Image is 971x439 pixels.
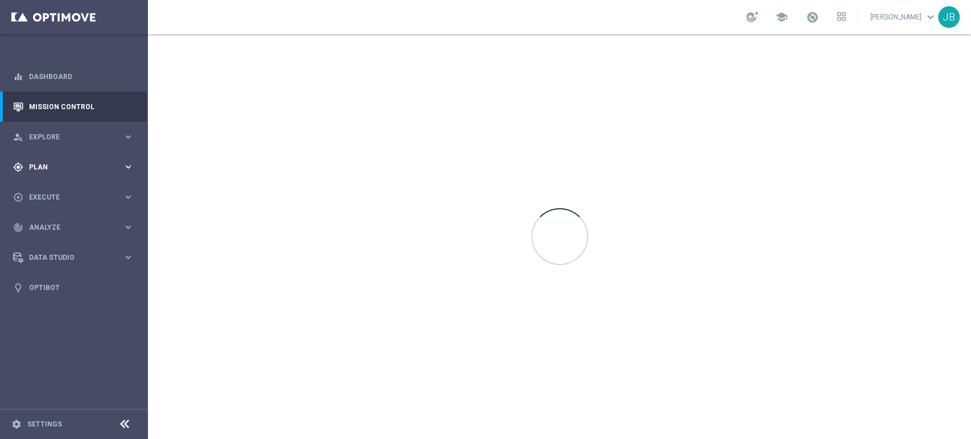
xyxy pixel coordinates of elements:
[13,72,134,81] button: equalizer Dashboard
[13,253,134,262] button: Data Studio keyboard_arrow_right
[13,72,23,82] i: equalizer
[13,192,23,202] i: play_circle_outline
[13,162,23,172] i: gps_fixed
[29,272,134,303] a: Optibot
[13,272,134,303] div: Optibot
[29,194,123,201] span: Execute
[13,132,134,142] button: person_search Explore keyboard_arrow_right
[13,193,134,202] button: play_circle_outline Execute keyboard_arrow_right
[123,192,134,202] i: keyboard_arrow_right
[13,222,23,233] i: track_changes
[123,252,134,263] i: keyboard_arrow_right
[29,224,123,231] span: Analyze
[29,164,123,171] span: Plan
[29,134,123,140] span: Explore
[13,132,23,142] i: person_search
[775,11,788,23] span: school
[938,6,960,28] div: JB
[13,92,134,122] div: Mission Control
[924,11,937,23] span: keyboard_arrow_down
[13,283,23,293] i: lightbulb
[27,421,62,428] a: Settings
[13,102,134,111] button: Mission Control
[13,222,123,233] div: Analyze
[13,283,134,292] button: lightbulb Optibot
[13,192,123,202] div: Execute
[29,92,134,122] a: Mission Control
[13,162,123,172] div: Plan
[869,9,938,26] a: [PERSON_NAME]keyboard_arrow_down
[29,61,134,92] a: Dashboard
[13,223,134,232] button: track_changes Analyze keyboard_arrow_right
[29,254,123,261] span: Data Studio
[13,61,134,92] div: Dashboard
[123,222,134,233] i: keyboard_arrow_right
[123,131,134,142] i: keyboard_arrow_right
[13,132,123,142] div: Explore
[13,163,134,172] button: gps_fixed Plan keyboard_arrow_right
[123,161,134,172] i: keyboard_arrow_right
[11,419,22,429] i: settings
[13,252,123,263] div: Data Studio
